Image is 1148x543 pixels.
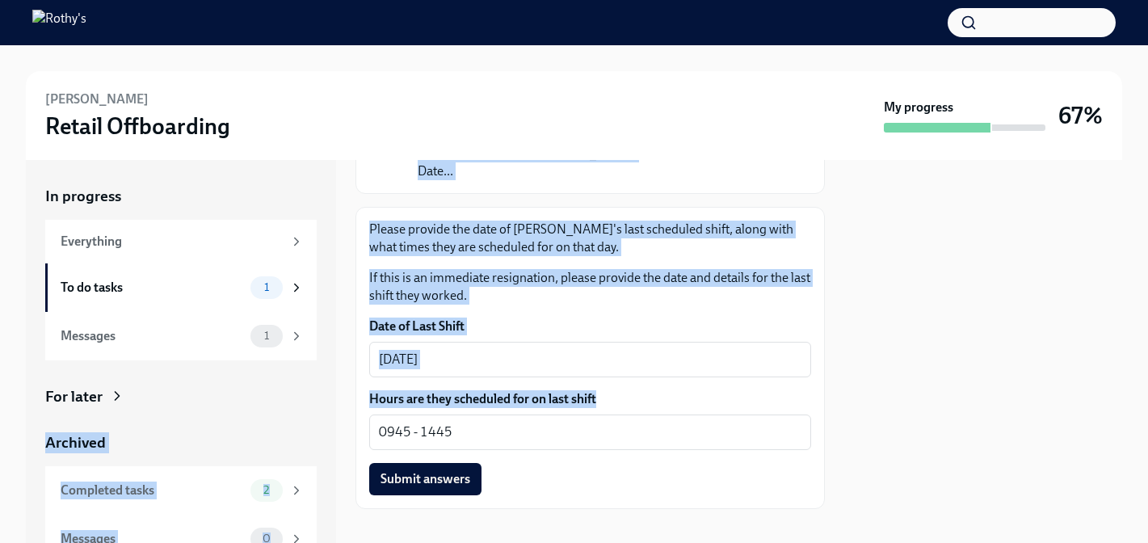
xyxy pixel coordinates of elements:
[369,221,811,256] p: Please provide the date of [PERSON_NAME]'s last scheduled shift, along with what times they are s...
[254,330,279,342] span: 1
[884,99,953,116] strong: My progress
[61,327,244,345] div: Messages
[369,269,811,305] p: If this is an immediate resignation, please provide the date and details for the last shift they ...
[379,423,801,442] textarea: 0945 - 1445
[45,432,317,453] a: Archived
[45,312,317,360] a: Messages1
[369,390,811,408] label: Hours are they scheduled for on last shift
[369,463,481,495] button: Submit answers
[45,386,103,407] div: For later
[1058,101,1103,130] h3: 67%
[45,386,317,407] a: For later
[45,112,230,141] h3: Retail Offboarding
[45,90,149,108] h6: [PERSON_NAME]
[254,281,279,293] span: 1
[61,233,283,250] div: Everything
[381,471,470,487] span: Submit answers
[45,263,317,312] a: To do tasks1
[45,220,317,263] a: Everything
[379,350,801,369] textarea: [DATE]
[61,279,244,297] div: To do tasks
[45,466,317,515] a: Completed tasks2
[418,145,779,180] p: Resigning Employee: [PERSON_NAME] Date...
[61,482,244,499] div: Completed tasks
[254,484,279,496] span: 2
[32,10,86,36] img: Rothy's
[45,186,317,207] a: In progress
[369,318,811,335] label: Date of Last Shift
